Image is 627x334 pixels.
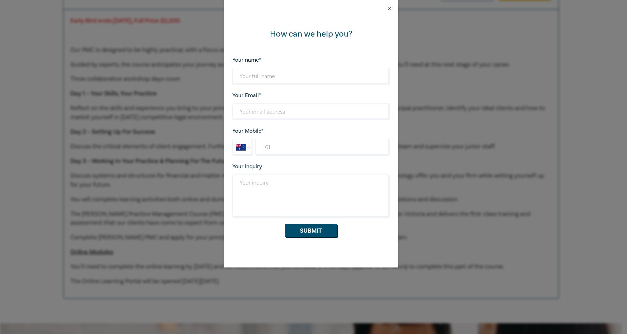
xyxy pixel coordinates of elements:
[386,6,393,12] button: Close
[232,68,390,85] input: Your full name
[232,103,390,120] input: Your email address
[232,29,390,40] div: How can we help you?
[232,128,264,134] label: Your Mobile*
[232,57,261,63] label: Your name*
[285,224,337,237] button: Submit
[255,139,389,156] input: Your mobile number
[232,92,261,99] label: Your Email*
[232,163,262,170] label: Your Inquiry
